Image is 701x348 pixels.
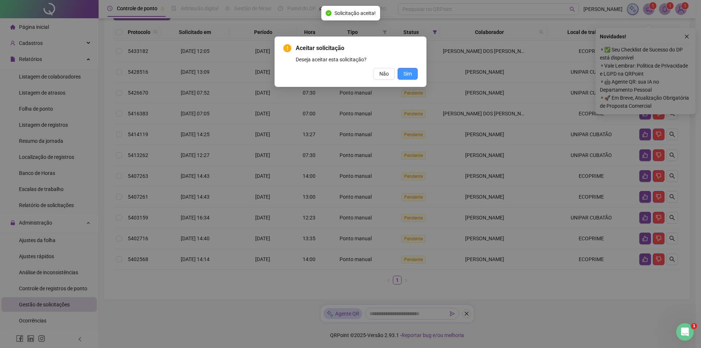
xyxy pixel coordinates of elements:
span: Aceitar solicitação [296,44,418,53]
span: Solicitação aceita! [334,9,376,17]
span: Não [379,70,389,78]
span: exclamation-circle [283,44,291,52]
button: Não [374,68,395,80]
button: Sim [398,68,418,80]
span: Sim [403,70,412,78]
iframe: Intercom live chat [676,323,694,341]
span: check-circle [326,10,332,16]
span: 1 [691,323,697,329]
div: Deseja aceitar esta solicitação? [296,56,418,64]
